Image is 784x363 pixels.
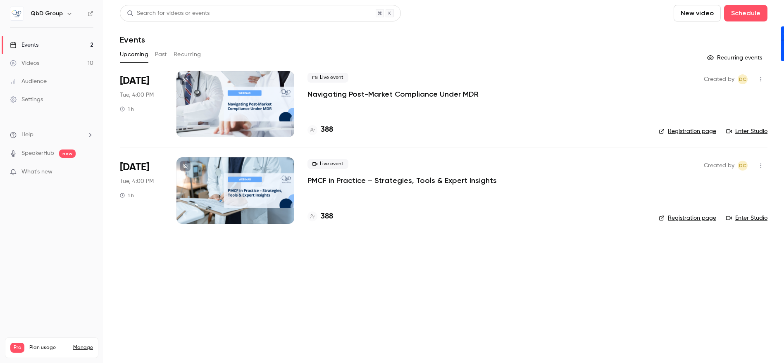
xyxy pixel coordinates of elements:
[321,211,333,222] h4: 388
[307,89,479,99] a: Navigating Post-Market Compliance Under MDR
[307,73,348,83] span: Live event
[155,48,167,61] button: Past
[704,161,734,171] span: Created by
[120,91,154,99] span: Tue, 4:00 PM
[307,176,497,185] a: PMCF in Practice – Strategies, Tools & Expert Insights
[10,59,39,67] div: Videos
[726,127,767,135] a: Enter Studio
[703,51,767,64] button: Recurring events
[120,106,134,112] div: 1 h
[659,214,716,222] a: Registration page
[739,74,746,84] span: DC
[120,74,149,88] span: [DATE]
[59,149,76,158] span: new
[738,161,748,171] span: Daniel Cubero
[726,214,767,222] a: Enter Studio
[127,9,210,18] div: Search for videos or events
[21,130,33,139] span: Help
[120,35,145,45] h1: Events
[21,149,54,158] a: SpeakerHub
[674,5,721,21] button: New video
[307,211,333,222] a: 388
[73,344,93,351] a: Manage
[10,7,24,20] img: QbD Group
[174,48,201,61] button: Recurring
[307,124,333,135] a: 388
[321,124,333,135] h4: 388
[724,5,767,21] button: Schedule
[739,161,746,171] span: DC
[120,48,148,61] button: Upcoming
[659,127,716,135] a: Registration page
[120,177,154,185] span: Tue, 4:00 PM
[10,95,43,104] div: Settings
[738,74,748,84] span: Daniel Cubero
[120,161,149,174] span: [DATE]
[10,343,24,353] span: Pro
[31,9,63,18] h6: QbD Group
[704,74,734,84] span: Created by
[29,344,68,351] span: Plan usage
[120,71,163,137] div: Sep 9 Tue, 4:00 PM (Europe/Madrid)
[120,157,163,223] div: Sep 23 Tue, 4:00 PM (Europe/Madrid)
[307,159,348,169] span: Live event
[10,77,47,85] div: Audience
[120,192,134,199] div: 1 h
[10,41,38,49] div: Events
[21,168,52,176] span: What's new
[10,130,93,139] li: help-dropdown-opener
